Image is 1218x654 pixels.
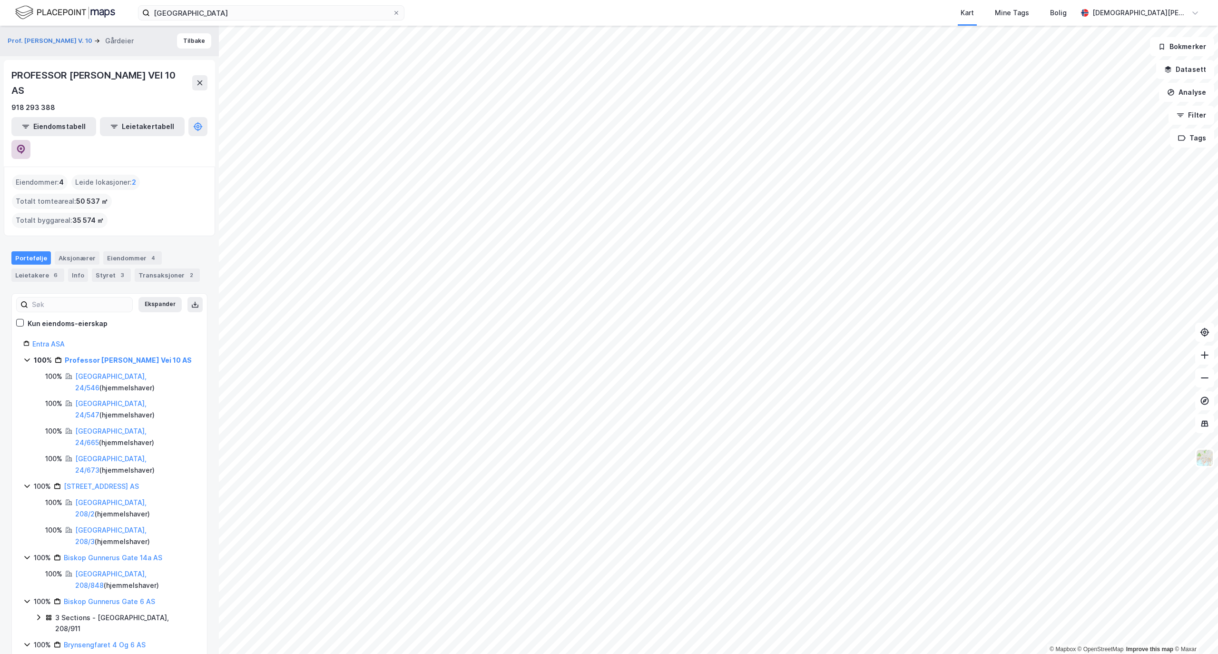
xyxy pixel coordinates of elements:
div: 100% [34,596,51,607]
div: ( hjemmelshaver ) [75,426,196,448]
div: Eiendommer [103,251,162,265]
div: 100% [45,453,62,465]
button: Datasett [1156,60,1214,79]
div: ( hjemmelshaver ) [75,568,196,591]
div: 100% [45,426,62,437]
div: 100% [45,525,62,536]
span: 35 574 ㎡ [72,215,104,226]
a: [GEOGRAPHIC_DATA], 24/547 [75,399,147,419]
a: Entra ASA [32,340,65,348]
div: Transaksjoner [135,268,200,282]
div: 3 Sections - [GEOGRAPHIC_DATA], 208/911 [55,612,196,635]
div: Kontrollprogram for chat [1170,608,1218,654]
div: Kun eiendoms-eierskap [28,318,108,329]
div: 2 [187,270,196,280]
div: Totalt tomteareal : [12,194,112,209]
a: [GEOGRAPHIC_DATA], 24/546 [75,372,147,392]
div: 100% [45,371,62,382]
div: ( hjemmelshaver ) [75,453,196,476]
a: Improve this map [1126,646,1173,653]
button: Prof. [PERSON_NAME] V. 10 [8,36,94,46]
div: 100% [45,398,62,409]
div: ( hjemmelshaver ) [75,497,196,520]
div: Portefølje [11,251,51,265]
a: [GEOGRAPHIC_DATA], 208/2 [75,498,147,518]
span: 50 537 ㎡ [76,196,108,207]
button: Filter [1169,106,1214,125]
a: Biskop Gunnerus Gate 14a AS [64,554,162,562]
span: 2 [132,177,136,188]
iframe: Chat Widget [1170,608,1218,654]
a: [GEOGRAPHIC_DATA], 24/665 [75,427,147,446]
button: Tags [1170,129,1214,148]
div: Bolig [1050,7,1067,19]
div: 6 [51,270,60,280]
div: Totalt byggareal : [12,213,108,228]
span: 4 [59,177,64,188]
div: 100% [45,497,62,508]
button: Analyse [1159,83,1214,102]
button: Leietakertabell [100,117,185,136]
div: ( hjemmelshaver ) [75,398,196,421]
div: 100% [45,568,62,580]
button: Eiendomstabell [11,117,96,136]
a: Professor [PERSON_NAME] Vei 10 AS [65,356,192,364]
img: logo.f888ab2527a4732fd821a326f86c7f29.svg [15,4,115,21]
div: Eiendommer : [12,175,68,190]
div: Kart [961,7,974,19]
div: Gårdeier [105,35,134,47]
img: Z [1196,449,1214,467]
div: Aksjonærer [55,251,99,265]
a: [GEOGRAPHIC_DATA], 208/3 [75,526,147,545]
div: ( hjemmelshaver ) [75,371,196,394]
div: 100% [34,552,51,564]
a: [STREET_ADDRESS] AS [64,482,139,490]
div: 918 293 388 [11,102,55,113]
div: 3 [118,270,127,280]
div: 100% [34,355,52,366]
a: OpenStreetMap [1078,646,1124,653]
div: Info [68,268,88,282]
div: Leide lokasjoner : [71,175,140,190]
div: 100% [34,639,51,651]
a: Brynsengfaret 4 Og 6 AS [64,641,146,649]
div: ( hjemmelshaver ) [75,525,196,547]
div: [DEMOGRAPHIC_DATA][PERSON_NAME] [1092,7,1188,19]
div: 100% [34,481,51,492]
div: Leietakere [11,268,64,282]
input: Søk på adresse, matrikkel, gårdeiere, leietakere eller personer [150,6,393,20]
button: Tilbake [177,33,211,49]
input: Søk [28,297,132,312]
button: Bokmerker [1150,37,1214,56]
div: 4 [148,253,158,263]
a: Biskop Gunnerus Gate 6 AS [64,597,155,605]
a: [GEOGRAPHIC_DATA], 24/673 [75,455,147,474]
div: Styret [92,268,131,282]
button: Ekspander [138,297,182,312]
div: Mine Tags [995,7,1029,19]
a: [GEOGRAPHIC_DATA], 208/848 [75,570,147,589]
a: Mapbox [1050,646,1076,653]
div: PROFESSOR [PERSON_NAME] VEI 10 AS [11,68,192,98]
